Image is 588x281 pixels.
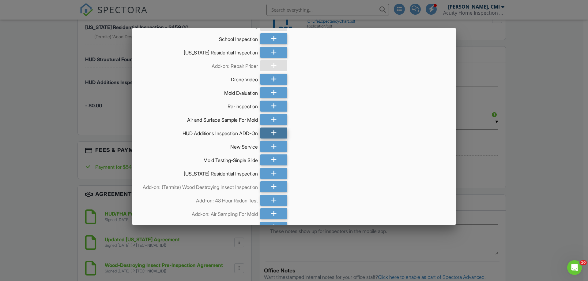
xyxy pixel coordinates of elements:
[141,74,258,83] div: Drone Video
[141,222,258,238] div: Add-on: Air Sampling For Mold And Termite Bundle Package
[141,208,258,217] div: Add-on: Air Sampling For Mold
[141,141,258,150] div: New Service
[141,60,258,69] div: Add-on: Repair Pricer
[141,101,258,110] div: Re-inspection
[580,260,587,265] span: 10
[141,181,258,190] div: Add-on: (Termite) Wood Destroying Insect Inspection
[141,128,258,137] div: HUD Additions Inspection ADD-On
[141,47,258,56] div: [US_STATE] Residential Inspection
[567,260,582,275] iframe: Intercom live chat
[141,195,258,204] div: Add-on: 48 Hour Radon Test
[141,114,258,123] div: Air and Surface Sample For Mold
[141,33,258,43] div: School Inspection
[141,154,258,164] div: Mold Testing-Single Slide
[141,87,258,96] div: Mold Evaluation
[141,168,258,177] div: [US_STATE] Residential Inspection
